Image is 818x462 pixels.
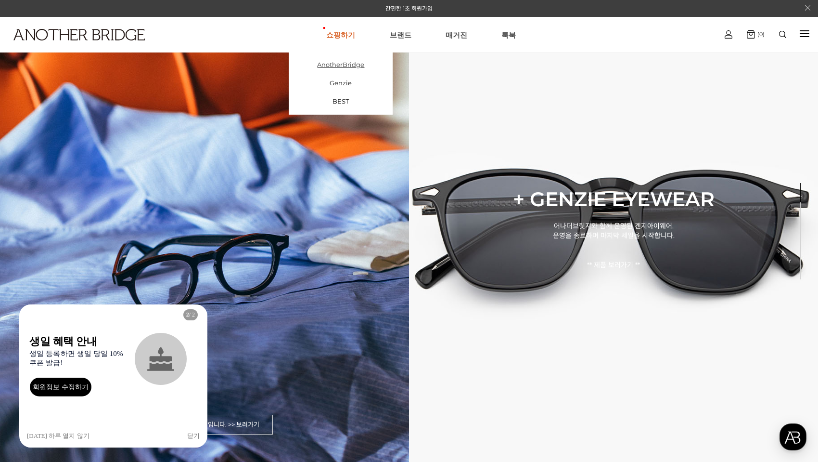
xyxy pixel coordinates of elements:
[5,29,128,64] a: logo
[13,29,145,40] img: logo
[149,320,160,328] span: 설정
[88,320,100,328] span: 대화
[289,92,393,110] a: BEST
[725,30,732,39] img: cart
[747,30,765,39] a: (0)
[3,305,64,330] a: 홈
[497,215,730,275] p: 어나더브릿지와 함께 운영된 겐지아이웨어. 운영을 종료하며 마지막 세일을 시작합니다. ** 제품 보러가기 **
[124,305,185,330] a: 설정
[501,17,516,52] a: 룩북
[390,17,411,52] a: 브랜드
[289,55,393,74] a: AnotherBridge
[497,186,730,211] p: + GENZIE EYEWEAR
[779,31,786,38] img: search
[64,305,124,330] a: 대화
[385,5,433,12] a: 간편한 1초 회원가입
[747,30,755,39] img: cart
[326,17,355,52] a: 쇼핑하기
[30,320,36,328] span: 홈
[446,17,467,52] a: 매거진
[755,31,765,38] span: (0)
[289,74,393,92] a: Genzie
